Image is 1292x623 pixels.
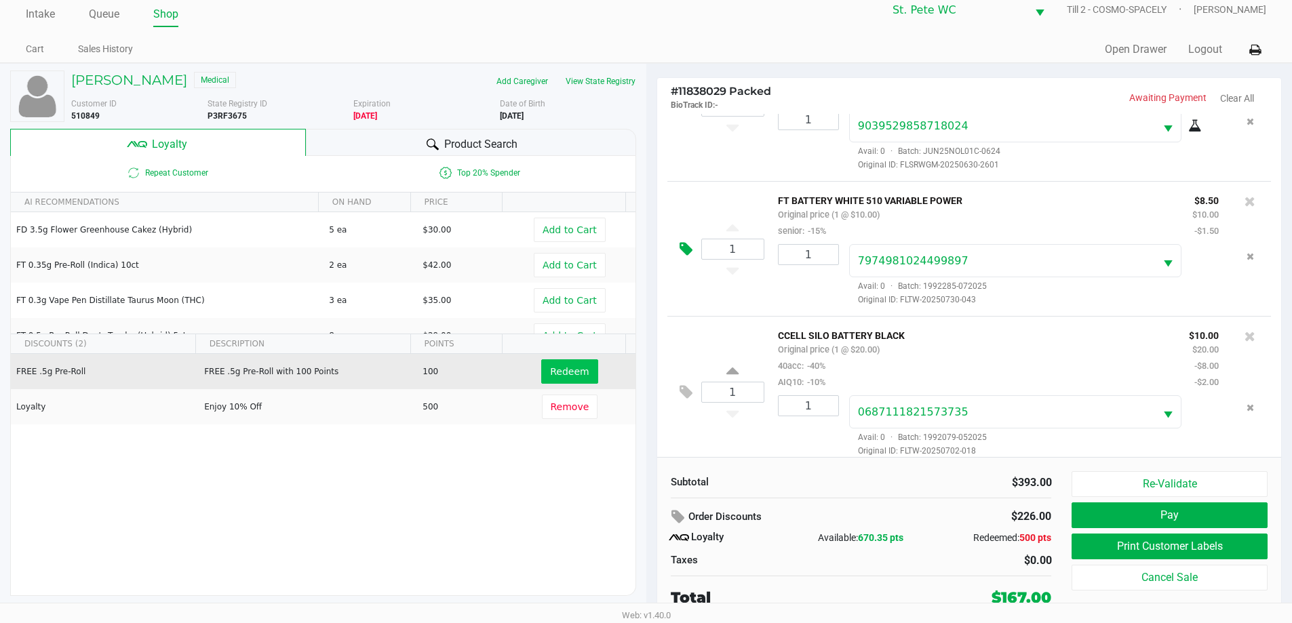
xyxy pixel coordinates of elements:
[778,377,825,387] small: AIQ10:
[198,354,416,389] td: FREE .5g Pre-Roll with 100 Points
[1192,192,1219,206] p: $8.50
[872,552,1052,569] div: $0.00
[849,445,1219,457] span: Original ID: FLTW-20250702-018
[671,529,798,546] div: Loyalty
[543,330,597,341] span: Add to Cart
[26,41,44,58] a: Cart
[153,5,178,24] a: Shop
[11,334,635,558] div: Data table
[353,111,377,121] b: Medical card expired
[671,85,678,98] span: #
[500,99,545,108] span: Date of Birth
[410,334,503,354] th: POINTS
[969,91,1207,105] p: Awaiting Payment
[11,212,323,247] td: FD 3.5g Flower Greenhouse Cakez (Hybrid)
[71,99,117,108] span: Customer ID
[444,136,517,153] span: Product Search
[11,354,198,389] td: FREE .5g Pre-Roll
[550,366,589,377] span: Redeem
[671,475,851,490] div: Subtotal
[1194,361,1219,371] small: -$8.00
[1192,344,1219,355] small: $20.00
[1188,41,1222,58] button: Logout
[893,2,1019,18] span: St. Pete WC
[1105,41,1167,58] button: Open Drawer
[778,192,1172,206] p: FT BATTERY WHITE 510 VARIABLE POWER
[78,41,133,58] a: Sales History
[1241,395,1259,420] button: Remove the package from the orderLine
[208,99,267,108] span: State Registry ID
[195,334,410,354] th: DESCRIPTION
[804,226,826,236] span: -15%
[323,165,635,181] span: Top 20% Spender
[89,5,119,24] a: Queue
[125,165,142,181] inline-svg: Is repeat customer
[1019,532,1051,543] span: 500 pts
[1072,534,1267,559] button: Print Customer Labels
[804,377,825,387] span: -10%
[353,99,391,108] span: Expiration
[858,254,968,267] span: 7974981024499897
[542,395,598,419] button: Remove
[543,295,597,306] span: Add to Cart
[11,389,198,424] td: Loyalty
[323,283,416,318] td: 3 ea
[622,610,671,620] span: Web: v1.40.0
[858,119,968,132] span: 9039529858718024
[11,165,323,181] span: Repeat Customer
[924,531,1051,545] div: Redeemed:
[323,212,416,247] td: 5 ea
[557,71,636,92] button: View State Registry
[885,433,898,442] span: ·
[992,586,1051,609] div: $167.00
[11,318,323,353] td: FT 0.5g Pre-Roll Don's Trophy (Hybrid) 5ct
[671,586,912,609] div: Total
[778,226,826,236] small: senior:
[778,327,1169,341] p: CCELL SILO BATTERY BLACK
[416,389,510,424] td: 500
[849,433,987,442] span: Avail: 0 Batch: 1992079-052025
[152,136,187,153] span: Loyalty
[872,475,1052,491] div: $393.00
[437,165,454,181] inline-svg: Is a top 20% spender
[208,111,247,121] b: P3RF3675
[1072,565,1267,590] button: Cancel Sale
[11,247,323,283] td: FT 0.35g Pre-Roll (Indica) 10ct
[715,100,718,110] span: -
[416,354,510,389] td: 100
[71,72,187,88] h5: [PERSON_NAME]
[778,361,825,371] small: 40acc:
[1194,3,1266,17] span: [PERSON_NAME]
[423,296,451,305] span: $35.00
[11,283,323,318] td: FT 0.3g Vape Pen Distillate Taurus Moon (THC)
[423,225,451,235] span: $30.00
[500,111,524,121] b: [DATE]
[534,253,606,277] button: Add to Cart
[323,247,416,283] td: 2 ea
[488,71,557,92] button: Add Caregiver
[1220,92,1254,106] button: Clear All
[11,193,635,334] div: Data table
[938,505,1051,528] div: $226.00
[778,209,880,220] small: Original price (1 @ $10.00)
[323,318,416,353] td: 8 ea
[194,72,236,88] span: Medical
[885,281,898,291] span: ·
[1072,502,1267,528] button: Pay
[1192,209,1219,220] small: $10.00
[1155,245,1181,277] button: Select
[858,532,903,543] span: 670.35 pts
[543,224,597,235] span: Add to Cart
[11,193,318,212] th: AI RECOMMENDATIONS
[804,361,825,371] span: -40%
[885,146,898,156] span: ·
[423,260,451,270] span: $42.00
[534,323,606,348] button: Add to Cart
[26,5,55,24] a: Intake
[318,193,410,212] th: ON HAND
[1155,110,1181,142] button: Select
[543,260,597,270] span: Add to Cart
[11,334,195,354] th: DISCOUNTS (2)
[849,159,1219,171] span: Original ID: FLSRWGM-20250630-2601
[778,344,880,355] small: Original price (1 @ $20.00)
